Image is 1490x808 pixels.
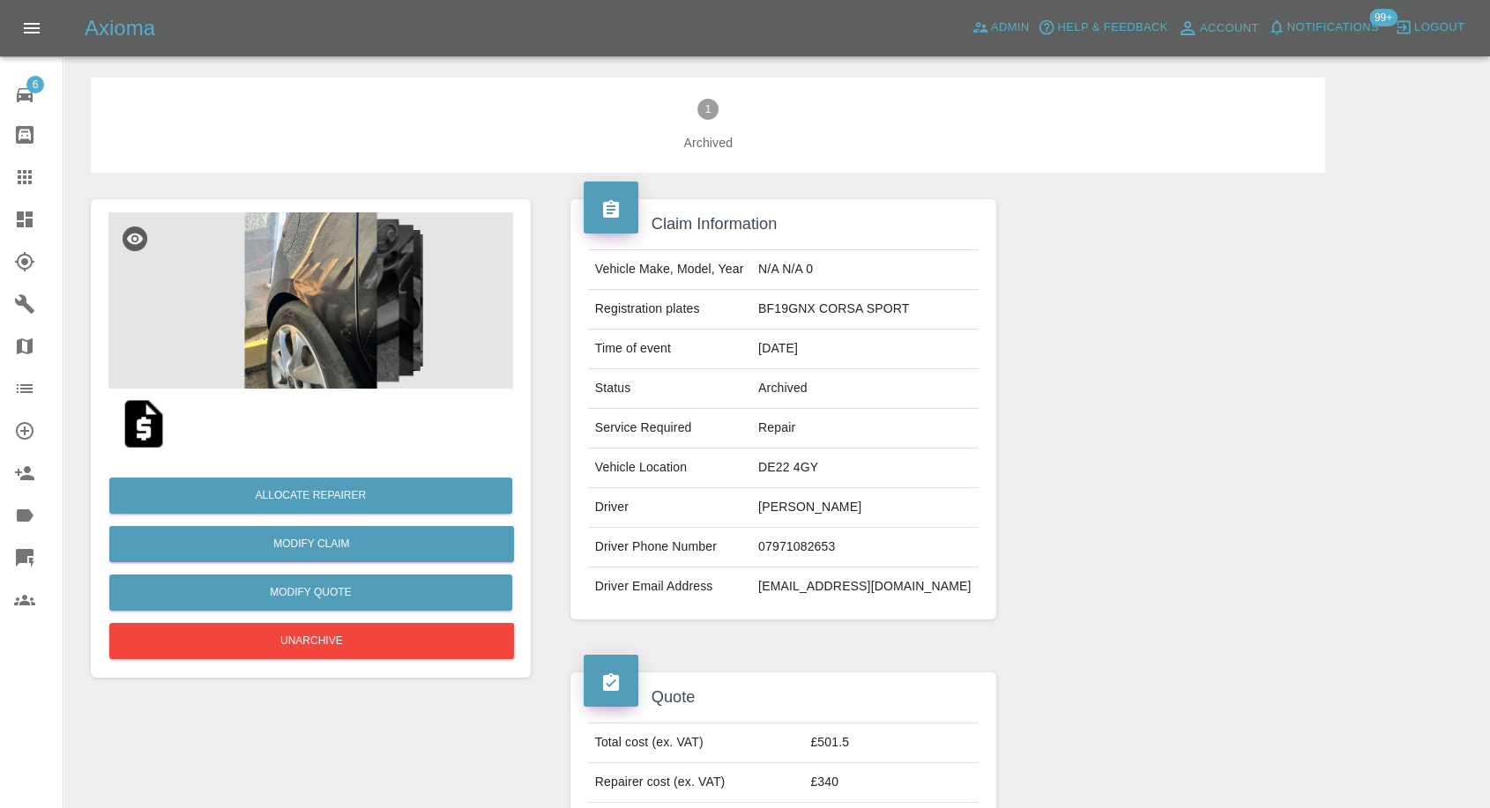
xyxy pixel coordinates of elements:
[588,723,804,763] td: Total cost (ex. VAT)
[1200,19,1259,39] span: Account
[1033,14,1172,41] button: Help & Feedback
[115,396,172,452] img: qt_1SFXotA4aDea5wMjsXbg8J6E
[1287,18,1379,38] span: Notifications
[588,409,751,448] td: Service Required
[588,290,751,330] td: Registration plates
[85,14,155,42] h5: Axioma
[588,448,751,488] td: Vehicle Location
[751,409,979,448] td: Repair
[588,488,751,528] td: Driver
[803,763,979,803] td: £340
[751,528,979,567] td: 07971082653
[967,14,1034,41] a: Admin
[1390,14,1469,41] button: Logout
[751,567,979,606] td: [EMAIL_ADDRESS][DOMAIN_NAME]
[588,567,751,606] td: Driver Email Address
[109,574,512,611] button: Modify Quote
[119,134,1297,152] span: Archived
[751,250,979,290] td: N/A N/A 0
[588,330,751,369] td: Time of event
[1173,14,1263,42] a: Account
[109,526,514,562] a: Modify Claim
[584,212,984,236] h4: Claim Information
[109,478,512,514] button: Allocate Repairer
[11,7,53,49] button: Open drawer
[751,369,979,409] td: Archived
[588,528,751,567] td: Driver Phone Number
[584,686,984,709] h4: Quote
[1057,18,1167,38] span: Help & Feedback
[26,76,44,93] span: 6
[108,212,513,389] img: e025e5e6-3c97-4ca3-ba3e-f4ae2e0f93df
[588,763,804,803] td: Repairer cost (ex. VAT)
[751,330,979,369] td: [DATE]
[588,369,751,409] td: Status
[1414,18,1464,38] span: Logout
[751,448,979,488] td: DE22 4GY
[588,250,751,290] td: Vehicle Make, Model, Year
[109,623,514,659] button: Unarchive
[803,723,979,763] td: £501.5
[751,290,979,330] td: BF19GNX CORSA SPORT
[705,103,711,115] text: 1
[1369,9,1397,26] span: 99+
[1263,14,1383,41] button: Notifications
[751,488,979,528] td: [PERSON_NAME]
[991,18,1030,38] span: Admin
